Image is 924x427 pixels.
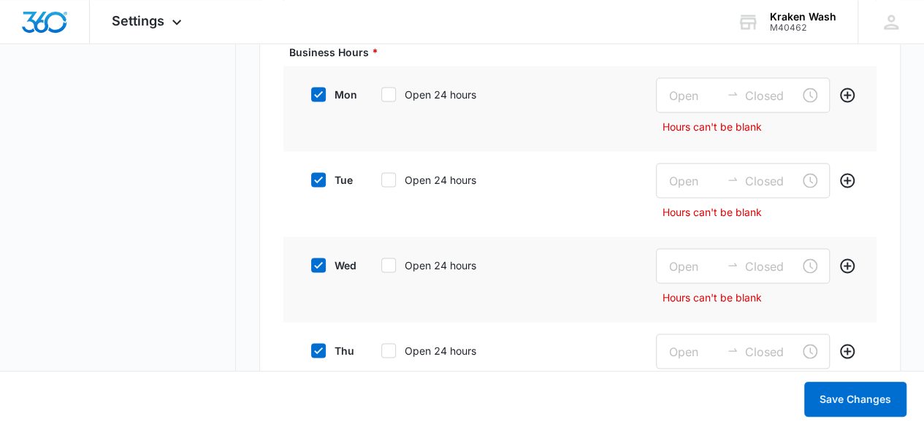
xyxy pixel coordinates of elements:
input: Closed [744,86,797,104]
input: Closed [744,172,797,190]
span: swap-right [727,344,738,355]
label: mon [301,86,359,101]
span: to [727,173,738,185]
button: Add [836,83,859,107]
p: Hours can't be blank [662,204,824,219]
p: Hours can't be blank [662,289,824,304]
label: Open 24 hours [371,172,510,187]
input: Closed [744,342,797,361]
input: Open [668,342,721,361]
button: Add [836,254,859,277]
p: Hours can't be blank [662,118,824,134]
div: account id [770,23,836,33]
button: Add [836,169,859,192]
span: swap-right [727,88,738,99]
input: Open [668,172,721,190]
label: thu [301,342,359,358]
span: to [727,88,738,99]
label: Open 24 hours [371,342,510,358]
div: account name [770,11,836,23]
span: swap-right [727,258,738,270]
label: tue [301,172,359,187]
label: Business Hours [289,45,883,60]
label: wed [301,257,359,272]
span: to [727,344,738,355]
span: swap-right [727,173,738,185]
button: Save Changes [804,382,906,417]
span: to [727,258,738,270]
button: Add [836,339,859,363]
input: Open [668,86,721,104]
span: Settings [112,13,164,28]
input: Closed [744,257,797,275]
input: Open [668,257,721,275]
label: Open 24 hours [371,86,510,101]
label: Open 24 hours [371,257,510,272]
